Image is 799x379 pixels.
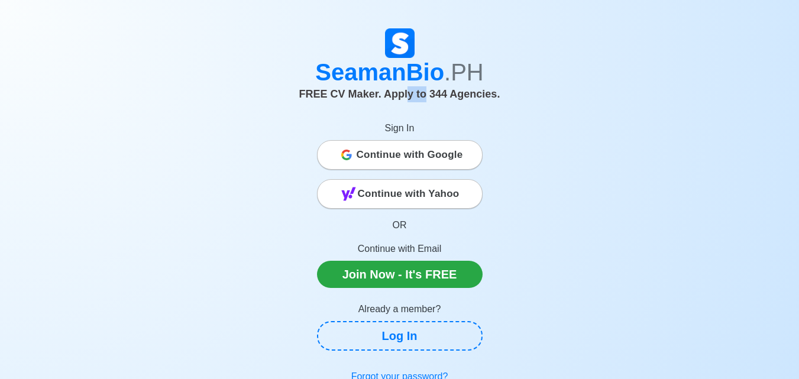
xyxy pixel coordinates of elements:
button: Continue with Google [317,140,483,170]
a: Join Now - It's FREE [317,261,483,288]
span: Continue with Yahoo [358,182,460,206]
p: Already a member? [317,302,483,316]
p: OR [317,218,483,232]
p: Sign In [317,121,483,135]
a: Log In [317,321,483,351]
p: Continue with Email [317,242,483,256]
h1: SeamanBio [72,58,728,86]
button: Continue with Yahoo [317,179,483,209]
span: .PH [444,59,484,85]
img: Logo [385,28,415,58]
span: FREE CV Maker. Apply to 344 Agencies. [299,88,500,100]
span: Continue with Google [357,143,463,167]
